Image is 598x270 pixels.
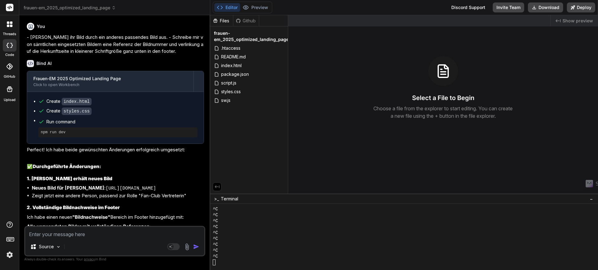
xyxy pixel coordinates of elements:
div: Create [46,108,92,114]
code: [URL][DOMAIN_NAME] [106,186,156,191]
label: code [5,52,14,57]
div: Files [210,18,233,24]
span: − [590,196,593,202]
img: settings [4,249,15,260]
span: sw.js [221,97,231,104]
div: Discord Support [448,2,489,12]
p: Perfect! Ich habe beide gewünschten Änderungen erfolgreich umgesetzt: [27,146,204,153]
pre: npm run dev [41,130,195,135]
span: ^C [213,230,218,236]
code: styles.css [62,108,92,115]
button: Deploy [567,2,595,12]
code: index.html [62,98,92,105]
span: frauen-em_2025_optimized_landing_page [214,30,289,43]
div: Github [233,18,259,24]
p: Always double-check its answers. Your in Bind [24,256,205,262]
p: Choose a file from the explorer to start editing. You can create a new file using the + button in... [373,105,513,120]
span: privacy [84,257,95,261]
div: Frauen-EM 2025 Optimized Landing Page [33,76,187,82]
li: : [32,185,204,192]
span: ^C [213,236,218,242]
span: index.html [221,62,242,69]
button: Frauen-EM 2025 Optimized Landing PageClick to open Workbench [27,71,193,92]
h2: ✅ [27,163,204,170]
button: Preview [240,3,271,12]
strong: 2. Vollständige Bildnachweise im Footer [27,204,120,210]
p: - [PERSON_NAME] ihr Bild durch ein anderes passendes Bild aus. - Schreibe mir von sämtlichen eing... [27,34,204,55]
strong: Neues Bild für [PERSON_NAME] [32,185,104,191]
strong: 1. [PERSON_NAME] erhält neues Bild [27,176,112,181]
span: ^C [213,218,218,224]
div: Click to open Workbench [33,82,187,87]
div: Create [46,98,92,105]
strong: "Bildnachweise" [72,214,110,220]
span: frauen-em_2025_optimized_landing_page [24,5,116,11]
button: Editor [214,3,240,12]
span: package.json [221,71,249,78]
span: ^C [213,206,218,212]
button: Download [528,2,563,12]
img: attachment [183,243,191,250]
span: Run command [46,119,197,125]
h6: Bind AI [36,60,52,66]
h3: Select a File to Begin [412,94,474,102]
span: styles.css [221,88,241,95]
img: Pick Models [56,244,61,249]
img: icon [193,244,199,250]
span: ^C [213,242,218,248]
label: GitHub [4,74,15,79]
button: − [588,194,594,204]
span: script.js [221,79,237,87]
button: Invite Team [493,2,524,12]
span: ^C [213,224,218,230]
span: Show preview [562,18,593,24]
span: .htaccess [221,44,241,52]
span: >_ [214,196,219,202]
p: Source [39,244,54,250]
p: Ich habe einen neuen Bereich im Footer hinzugefügt mit: [27,214,204,221]
label: Upload [4,97,16,103]
span: ^C [213,212,218,218]
h6: You [37,23,45,30]
strong: Alle verwendeten Bilder mit vollständigen Referenzen: [27,223,151,229]
label: threads [3,31,16,37]
strong: Durchgeführte Änderungen: [33,163,101,169]
li: Zeigt jetzt eine andere Person, passend zur Rolle "Fan-Club Vertreterin" [32,192,204,199]
span: ^C [213,248,218,254]
span: README.md [221,53,246,61]
span: Terminal [221,196,238,202]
